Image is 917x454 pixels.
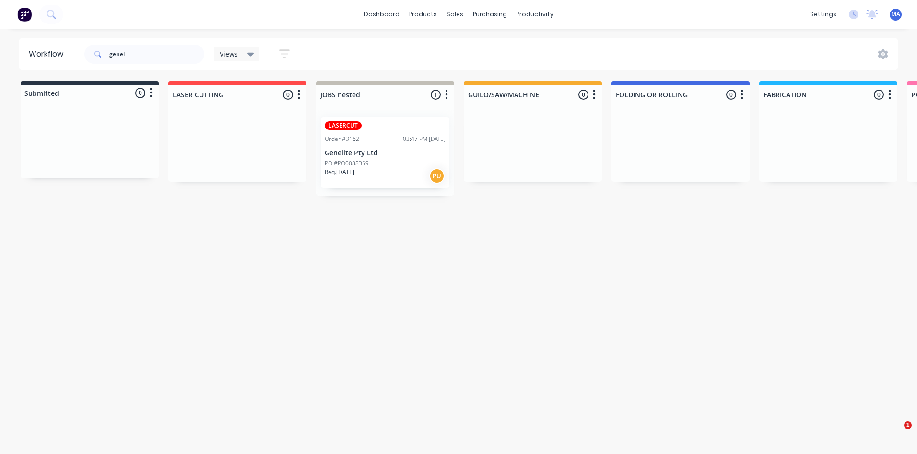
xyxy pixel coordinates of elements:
div: Order #3162 [325,135,359,143]
span: MA [891,10,900,19]
p: PO #PO0088359 [325,159,369,168]
p: Req. [DATE] [325,168,354,176]
a: dashboard [359,7,404,22]
div: Workflow [29,48,68,60]
p: Genelite Pty Ltd [325,149,446,157]
span: 1 [904,421,912,429]
img: Factory [17,7,32,22]
div: sales [442,7,468,22]
div: productivity [512,7,558,22]
div: purchasing [468,7,512,22]
iframe: Intercom live chat [884,421,907,444]
div: LASERCUTOrder #316202:47 PM [DATE]Genelite Pty LtdPO #PO0088359Req.[DATE]PU [321,117,449,188]
span: Views [220,49,238,59]
div: settings [805,7,841,22]
input: Search for orders... [109,45,204,64]
div: PU [429,168,445,184]
div: products [404,7,442,22]
div: 02:47 PM [DATE] [403,135,446,143]
div: LASERCUT [325,121,362,130]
